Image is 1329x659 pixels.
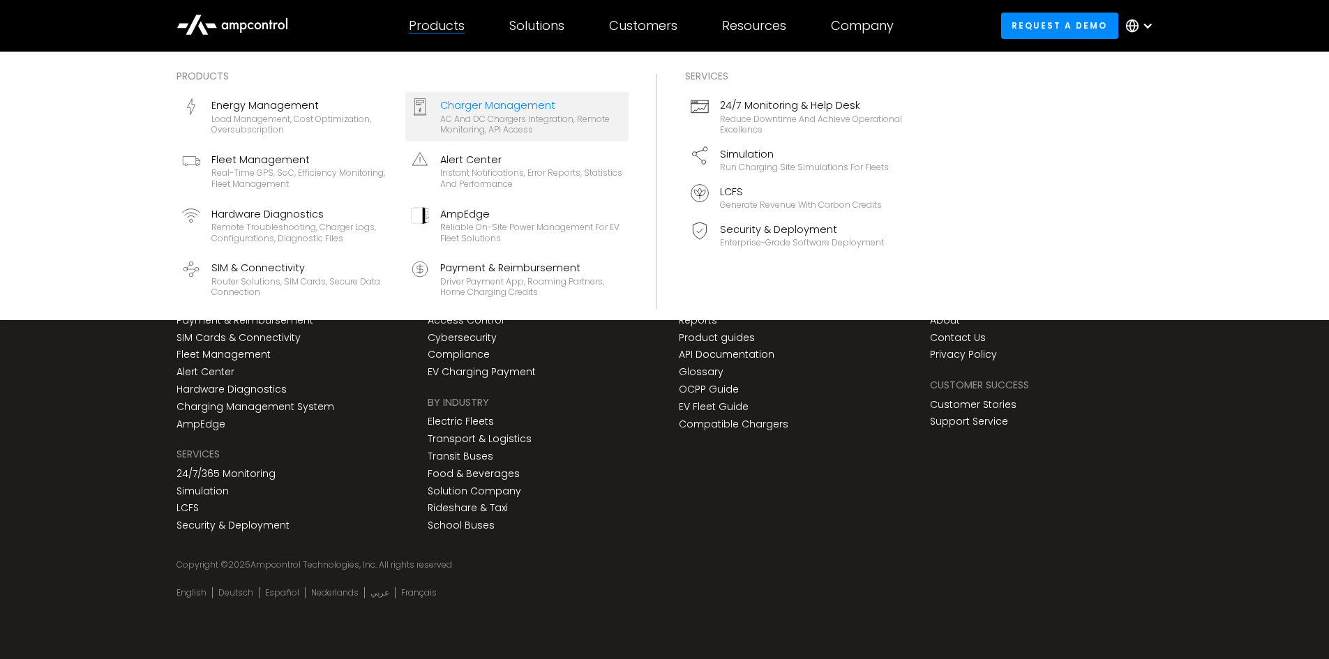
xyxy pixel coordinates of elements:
a: Cybersecurity [428,332,497,344]
div: Payment & Reimbursement [440,260,623,275]
a: EV Charging Payment [428,366,536,378]
div: Reduce downtime and achieve operational excellence [720,114,903,135]
a: 24/7 Monitoring & Help DeskReduce downtime and achieve operational excellence [685,92,908,141]
a: Food & Beverages [428,468,520,480]
a: SimulationRun charging site simulations for fleets [685,141,908,179]
a: Français [401,587,437,598]
a: Support Service [930,416,1008,427]
div: Solutions [509,18,564,33]
a: عربي [370,587,389,598]
div: Router Solutions, SIM Cards, Secure Data Connection [211,276,394,298]
div: Real-time GPS, SoC, efficiency monitoring, fleet management [211,167,394,189]
div: Charger Management [440,98,623,113]
span: 2025 [228,559,250,570]
a: Energy ManagementLoad management, cost optimization, oversubscription [177,92,400,141]
a: Access Control [428,315,504,326]
a: Hardware DiagnosticsRemote troubleshooting, charger logs, configurations, diagnostic files [177,201,400,250]
a: Electric Fleets [428,416,494,427]
a: Glossary [679,366,723,378]
a: Product guides [679,332,755,344]
a: Fleet ManagementReal-time GPS, SoC, efficiency monitoring, fleet management [177,146,400,195]
div: Services [685,68,908,84]
a: API Documentation [679,349,774,361]
div: Customer success [930,377,1029,393]
div: Run charging site simulations for fleets [720,162,889,173]
a: SIM & ConnectivityRouter Solutions, SIM Cards, Secure Data Connection [177,255,400,303]
div: LCFS [720,184,882,199]
div: AC and DC chargers integration, remote monitoring, API access [440,114,623,135]
a: Reports [679,315,717,326]
a: EV Fleet Guide [679,401,749,413]
div: Copyright © Ampcontrol Technologies, Inc. All rights reserved [177,559,1153,570]
div: SIM & Connectivity [211,260,394,275]
a: Charging Management System [177,401,334,413]
a: School Buses [428,520,495,531]
div: Remote troubleshooting, charger logs, configurations, diagnostic files [211,222,394,243]
div: Reliable On-site Power Management for EV Fleet Solutions [440,222,623,243]
div: Resources [722,18,786,33]
a: OCPP Guide [679,384,739,395]
a: LCFS [177,502,199,514]
a: Contact Us [930,332,986,344]
div: Driver Payment App, Roaming Partners, Home Charging Credits [440,276,623,298]
div: Alert Center [440,152,623,167]
a: LCFSGenerate revenue with carbon credits [685,179,908,216]
a: Rideshare & Taxi [428,502,508,514]
a: Payment & ReimbursementDriver Payment App, Roaming Partners, Home Charging Credits [405,255,629,303]
a: Solution Company [428,485,521,497]
div: SERVICES [177,446,220,462]
div: Energy Management [211,98,394,113]
div: Fleet Management [211,152,394,167]
a: 24/7/365 Monitoring [177,468,276,480]
a: Alert CenterInstant notifications, error reports, statistics and performance [405,146,629,195]
div: Company [831,18,894,33]
a: AmpEdgeReliable On-site Power Management for EV Fleet Solutions [405,201,629,250]
div: Generate revenue with carbon credits [720,199,882,211]
div: Instant notifications, error reports, statistics and performance [440,167,623,189]
a: Alert Center [177,366,234,378]
a: Simulation [177,485,229,497]
a: SIM Cards & Connectivity [177,332,301,344]
a: About [930,315,960,326]
div: BY INDUSTRY [428,395,489,410]
a: Customer Stories [930,399,1016,411]
div: Products [409,18,465,33]
a: Compatible Chargers [679,418,788,430]
div: Customers [609,18,677,33]
a: Security & Deployment [177,520,290,531]
div: AmpEdge [440,206,623,222]
a: Hardware Diagnostics [177,384,287,395]
a: Transit Buses [428,450,493,462]
a: Español [265,587,299,598]
a: Charger ManagementAC and DC chargers integration, remote monitoring, API access [405,92,629,141]
div: Simulation [720,146,889,162]
div: Security & Deployment [720,222,884,237]
div: Enterprise-grade software deployment [720,237,884,248]
a: Nederlands [311,587,359,598]
div: Load management, cost optimization, oversubscription [211,114,394,135]
a: Transport & Logistics [428,433,532,445]
a: English [177,587,207,598]
div: 24/7 Monitoring & Help Desk [720,98,903,113]
a: Payment & Reimbursement [177,315,313,326]
a: Request a demo [1001,13,1118,38]
a: Deutsch [218,587,253,598]
a: Fleet Management [177,349,271,361]
div: Hardware Diagnostics [211,206,394,222]
a: Compliance [428,349,490,361]
a: AmpEdge [177,418,225,430]
div: Products [177,68,629,84]
a: Privacy Policy [930,349,997,361]
a: Security & DeploymentEnterprise-grade software deployment [685,216,908,254]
